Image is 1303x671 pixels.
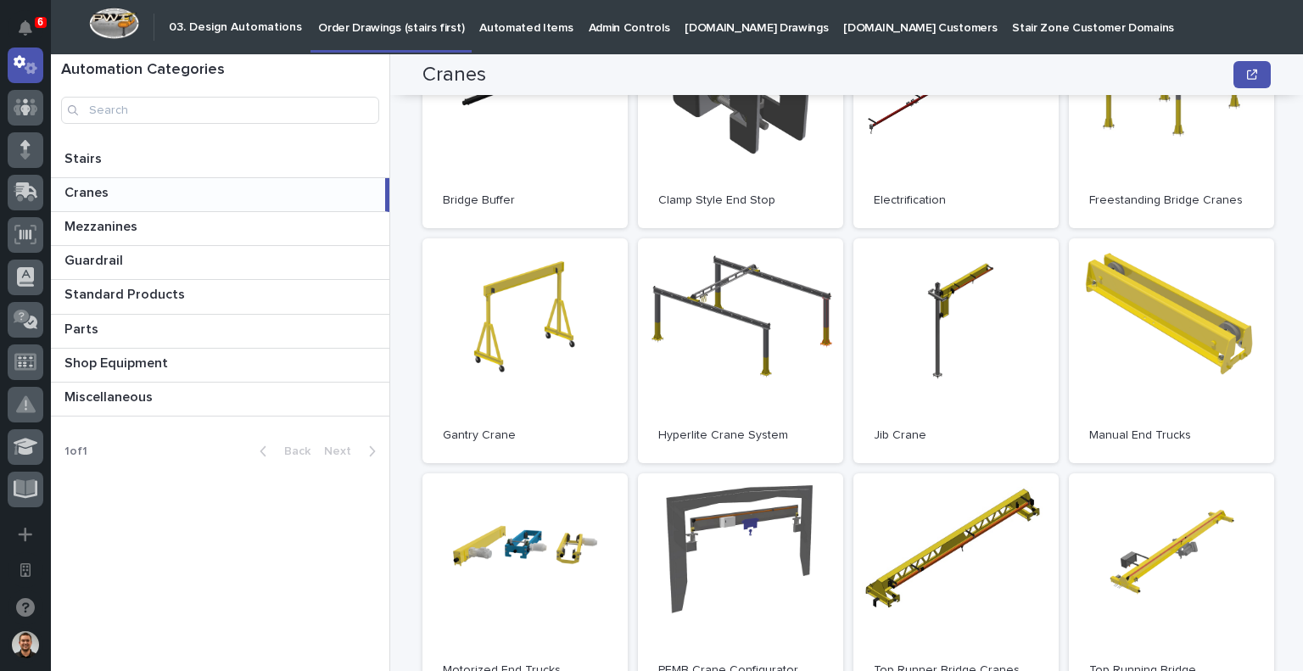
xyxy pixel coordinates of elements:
a: GuardrailGuardrail [51,246,389,280]
p: Shop Equipment [64,352,171,372]
a: Jib Crane [853,238,1059,463]
p: Electrification [874,193,1038,208]
a: Bridge Buffer [422,3,628,228]
a: 📖Help Docs [10,266,99,297]
p: Manual End Trucks [1089,428,1254,443]
span: Next [324,445,361,457]
img: Stacker [17,17,51,51]
p: Cranes [64,182,112,201]
a: Clamp Style End Stop [638,3,843,228]
p: How can we help? [17,95,309,122]
p: Clamp Style End Stop [658,193,823,208]
span: Back [274,445,310,457]
h1: Automation Categories [61,61,379,80]
div: We're available if you need us! [58,206,215,220]
p: Freestanding Bridge Cranes [1089,193,1254,208]
a: MiscellaneousMiscellaneous [51,383,389,417]
button: users-avatar [8,627,43,663]
img: 1736555164131-43832dd5-751b-4058-ba23-39d91318e5a0 [17,189,48,220]
a: 🔗Onboarding Call [99,266,223,297]
h2: 03. Design Automations [169,20,302,35]
p: Stairs [64,148,105,167]
a: Powered byPylon [120,314,205,327]
div: 🔗 [106,275,120,288]
a: Freestanding Bridge Cranes [1069,3,1274,228]
a: Hyperlite Crane System [638,238,843,463]
button: Open support chat [8,590,43,625]
button: Notifications [8,10,43,46]
div: 📖 [17,275,31,288]
p: Bridge Buffer [443,193,607,208]
p: 1 of 1 [51,431,101,472]
button: Back [246,444,317,459]
p: 6 [37,16,43,28]
p: Mezzanines [64,215,141,235]
div: Notifications6 [21,20,43,48]
p: Standard Products [64,283,188,303]
a: Manual End Trucks [1069,238,1274,463]
a: Electrification [853,3,1059,228]
a: StairsStairs [51,144,389,178]
a: Shop EquipmentShop Equipment [51,349,389,383]
div: Start new chat [58,189,278,206]
button: Open workspace settings [8,552,43,588]
button: Start new chat [288,194,309,215]
a: Standard ProductsStandard Products [51,280,389,314]
p: Jib Crane [874,428,1038,443]
a: CranesCranes [51,178,389,212]
a: MezzaninesMezzanines [51,212,389,246]
p: Guardrail [64,249,126,269]
a: Gantry Crane [422,238,628,463]
button: Add a new app... [8,517,43,552]
p: Parts [64,318,102,338]
a: PartsParts [51,315,389,349]
p: Welcome 👋 [17,68,309,95]
input: Search [61,97,379,124]
span: Pylon [169,315,205,327]
p: Miscellaneous [64,386,156,405]
p: Hyperlite Crane System [658,428,823,443]
img: Workspace Logo [89,8,139,39]
p: Gantry Crane [443,428,607,443]
button: Next [317,444,389,459]
h2: Cranes [422,63,486,87]
span: Help Docs [34,273,92,290]
span: Onboarding Call [123,273,216,290]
